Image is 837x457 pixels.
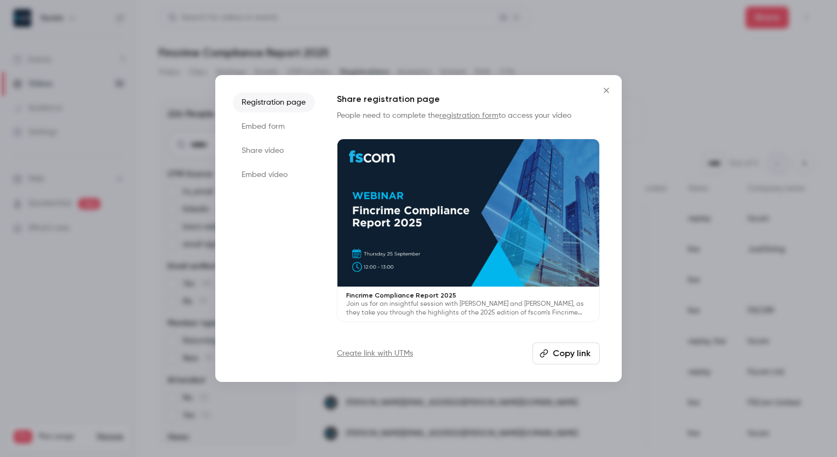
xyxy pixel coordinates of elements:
li: Share video [233,141,315,161]
a: Fincrime Compliance Report 2025Join us for an insightful session with [PERSON_NAME] and [PERSON_N... [337,139,600,322]
p: Fincrime Compliance Report 2025 [346,291,591,300]
li: Embed video [233,165,315,185]
li: Registration page [233,93,315,112]
a: Create link with UTMs [337,348,413,359]
button: Copy link [532,342,600,364]
a: registration form [439,112,498,119]
p: People need to complete the to access your video [337,110,600,121]
li: Embed form [233,117,315,136]
h1: Share registration page [337,93,600,106]
button: Close [595,79,617,101]
p: Join us for an insightful session with [PERSON_NAME] and [PERSON_NAME], as they take you through ... [346,300,591,317]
